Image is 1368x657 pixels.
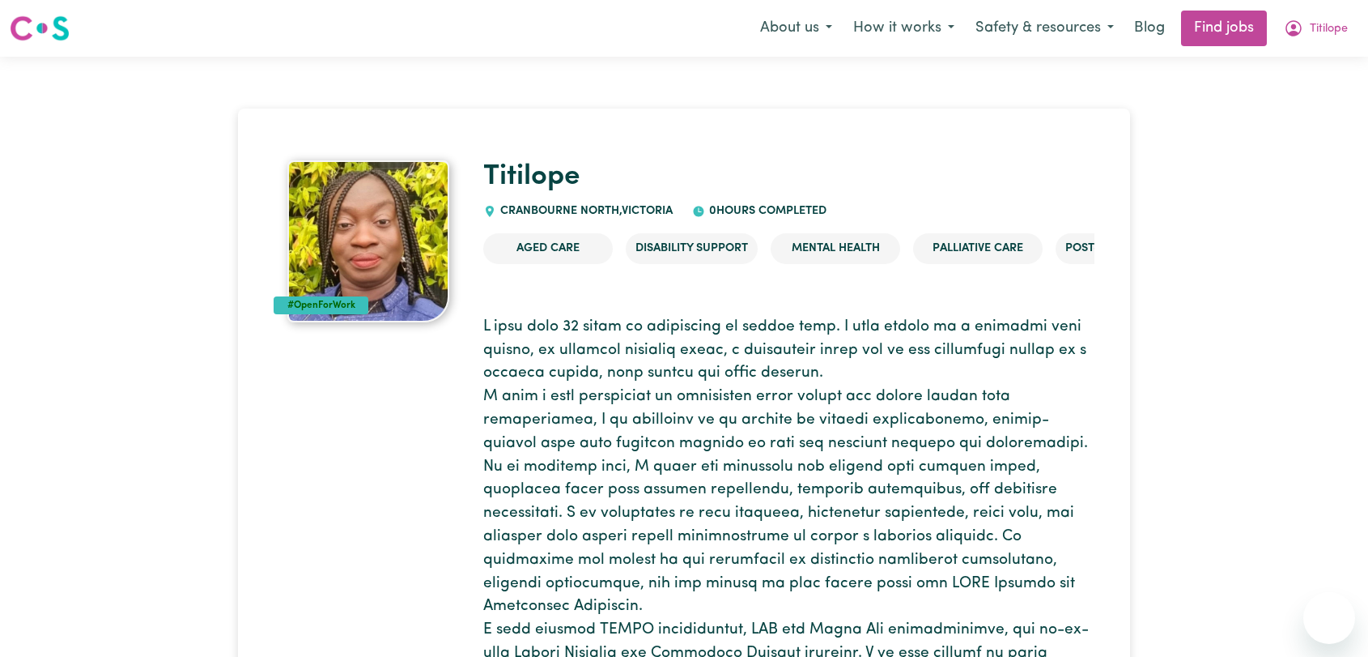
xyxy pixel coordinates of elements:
[705,205,826,217] span: 0 hours completed
[10,10,70,47] a: Careseekers logo
[287,160,449,322] img: Titilope
[1273,11,1358,45] button: My Account
[1303,592,1355,644] iframe: Button to launch messaging window
[483,163,580,191] a: Titilope
[913,233,1043,264] li: Palliative care
[10,14,70,43] img: Careseekers logo
[1310,20,1348,38] span: Titilope
[1124,11,1175,46] a: Blog
[843,11,965,45] button: How it works
[483,233,613,264] li: Aged Care
[274,160,465,322] a: Titilope's profile picture'#OpenForWork
[274,297,369,314] div: #OpenForWork
[750,11,843,45] button: About us
[626,233,758,264] li: Disability Support
[496,205,673,217] span: CRANBOURNE NORTH , Victoria
[1181,11,1267,46] a: Find jobs
[965,11,1124,45] button: Safety & resources
[1056,233,1200,264] li: Post-operative care
[771,233,900,264] li: Mental Health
